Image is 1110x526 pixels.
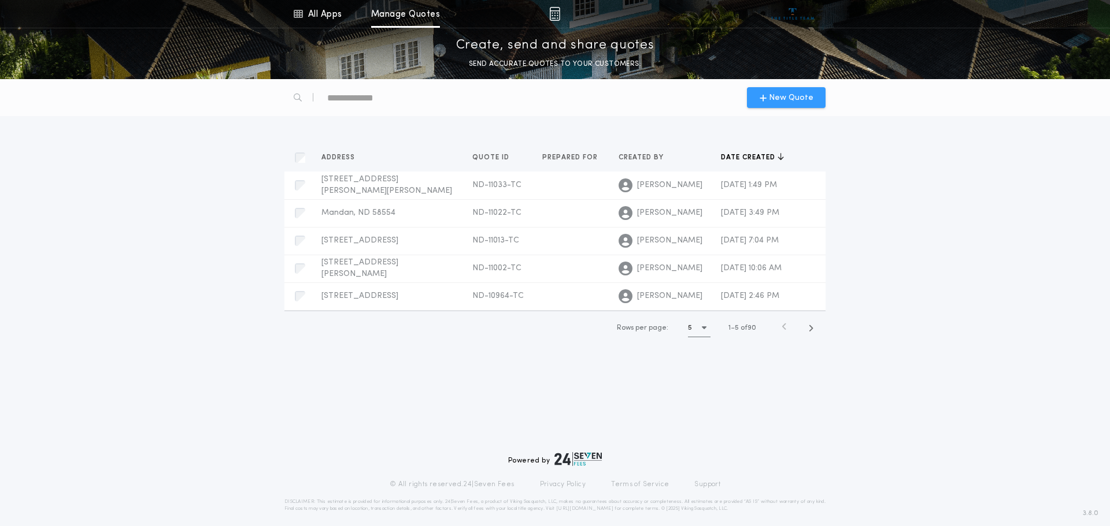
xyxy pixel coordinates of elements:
[688,322,692,334] h1: 5
[542,153,600,162] span: Prepared for
[321,152,364,163] button: Address
[611,480,669,489] a: Terms of Service
[554,452,602,466] img: logo
[472,264,521,273] span: ND-11002-TC
[284,498,826,512] p: DISCLAIMER: This estimate is provided for informational purposes only. 24|Seven Fees, a product o...
[472,292,524,300] span: ND-10964-TC
[619,152,672,163] button: Created by
[321,175,452,195] span: [STREET_ADDRESS][PERSON_NAME][PERSON_NAME]
[472,153,512,162] span: Quote ID
[321,236,398,245] span: [STREET_ADDRESS]
[721,292,779,300] span: [DATE] 2:46 PM
[747,87,826,108] button: New Quote
[637,207,702,219] span: [PERSON_NAME]
[721,153,778,162] span: Date created
[741,323,756,333] span: of 90
[688,319,711,337] button: 5
[637,235,702,247] span: [PERSON_NAME]
[321,153,357,162] span: Address
[769,92,813,104] span: New Quote
[472,181,521,189] span: ND-11033-TC
[321,258,398,278] span: [STREET_ADDRESS][PERSON_NAME]
[472,208,521,217] span: ND-11022-TC
[472,236,519,245] span: ND-11013-TC
[556,506,613,511] a: [URL][DOMAIN_NAME]
[456,36,654,55] p: Create, send and share quotes
[721,152,784,163] button: Date created
[321,292,398,300] span: [STREET_ADDRESS]
[721,264,782,273] span: [DATE] 10:06 AM
[637,290,702,302] span: [PERSON_NAME]
[549,7,560,21] img: img
[721,236,779,245] span: [DATE] 7:04 PM
[540,480,586,489] a: Privacy Policy
[637,180,702,191] span: [PERSON_NAME]
[771,8,815,20] img: vs-icon
[1083,508,1098,518] span: 3.8.0
[321,208,395,217] span: Mandan, ND 58554
[735,324,739,331] span: 5
[472,152,518,163] button: Quote ID
[694,480,720,489] a: Support
[721,181,777,189] span: [DATE] 1:49 PM
[637,263,702,274] span: [PERSON_NAME]
[617,324,668,331] span: Rows per page:
[469,58,641,70] p: SEND ACCURATE QUOTES TO YOUR CUSTOMERS.
[619,153,666,162] span: Created by
[508,452,602,466] div: Powered by
[728,324,731,331] span: 1
[390,480,515,489] p: © All rights reserved. 24|Seven Fees
[721,208,779,217] span: [DATE] 3:49 PM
